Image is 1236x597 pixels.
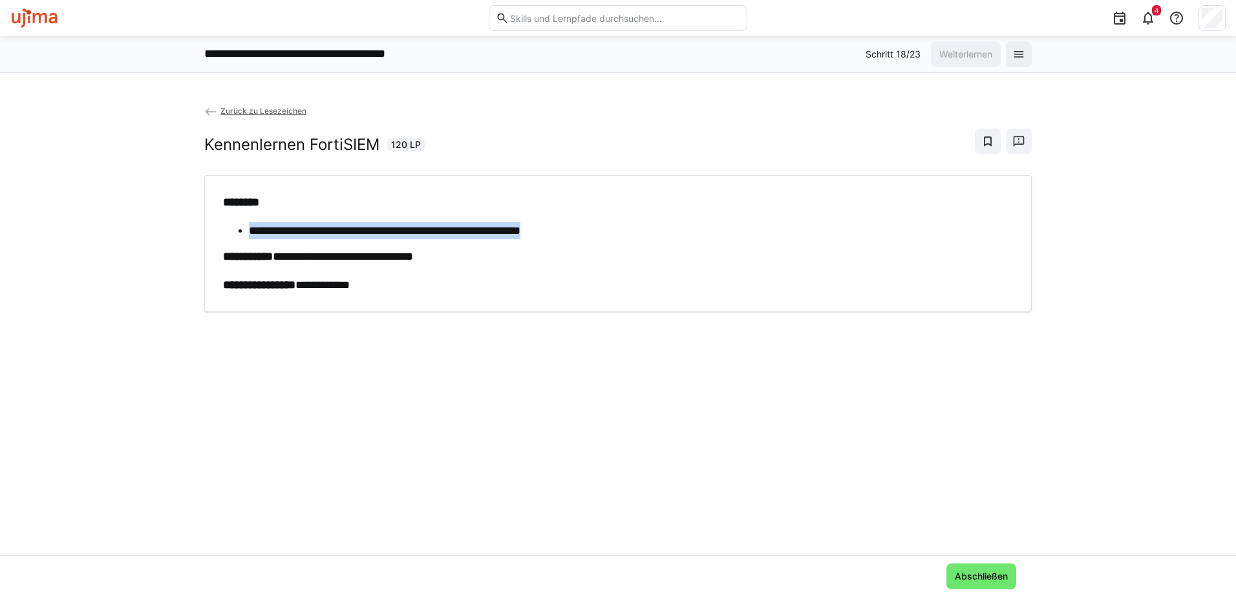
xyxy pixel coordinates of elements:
span: 4 [1155,6,1158,14]
button: Weiterlernen [931,41,1001,67]
span: Weiterlernen [937,48,994,61]
button: Abschließen [946,563,1016,589]
span: Zurück zu Lesezeichen [220,106,306,116]
span: Abschließen [953,570,1010,583]
input: Skills und Lernpfade durchsuchen… [509,12,740,24]
p: Schritt 18/23 [866,48,921,61]
a: Zurück zu Lesezeichen [204,106,306,116]
h2: Kennenlernen FortiSIEM [204,135,379,154]
span: 120 LP [391,138,421,151]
